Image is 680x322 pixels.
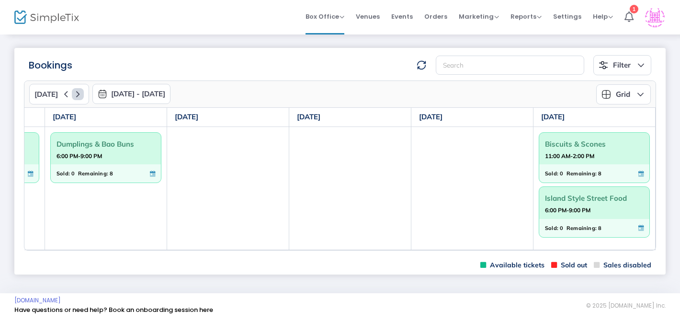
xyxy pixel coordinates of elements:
[567,168,597,179] span: Remaining:
[306,12,344,21] span: Box Office
[510,12,542,21] span: Reports
[45,108,167,127] th: [DATE]
[545,150,594,162] strong: 11:00 AM-2:00 PM
[57,137,155,151] span: Dumplings & Bao Buns
[436,56,584,75] input: Search
[167,108,289,127] th: [DATE]
[586,302,666,310] span: © 2025 [DOMAIN_NAME] Inc.
[560,223,563,233] span: 0
[34,90,58,99] span: [DATE]
[545,137,644,151] span: Biscuits & Scones
[29,84,89,104] button: [DATE]
[14,297,61,304] a: [DOMAIN_NAME]
[98,89,107,99] img: monthly
[630,5,638,13] div: 1
[593,55,651,75] button: Filter
[14,305,213,314] a: Have questions or need help? Book an onboarding session here
[459,12,499,21] span: Marketing
[480,261,544,270] span: Available tickets
[92,84,170,104] button: [DATE] - [DATE]
[391,4,413,29] span: Events
[545,168,558,179] span: Sold:
[57,168,70,179] span: Sold:
[533,108,656,127] th: [DATE]
[601,90,611,99] img: grid
[424,4,447,29] span: Orders
[545,191,644,206] span: Island Style Street Food
[598,168,601,179] span: 8
[551,261,587,270] span: Sold out
[110,168,113,179] span: 8
[598,223,601,233] span: 8
[545,223,558,233] span: Sold:
[567,223,597,233] span: Remaining:
[417,60,426,70] img: refresh-data
[289,108,411,127] th: [DATE]
[596,84,651,104] button: Grid
[71,168,75,179] span: 0
[29,58,72,72] m-panel-title: Bookings
[545,204,590,216] strong: 6:00 PM-9:00 PM
[594,261,651,270] span: Sales disabled
[57,150,102,162] strong: 6:00 PM-9:00 PM
[411,108,533,127] th: [DATE]
[599,60,608,70] img: filter
[553,4,581,29] span: Settings
[356,4,380,29] span: Venues
[560,168,563,179] span: 0
[593,12,613,21] span: Help
[78,168,108,179] span: Remaining:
